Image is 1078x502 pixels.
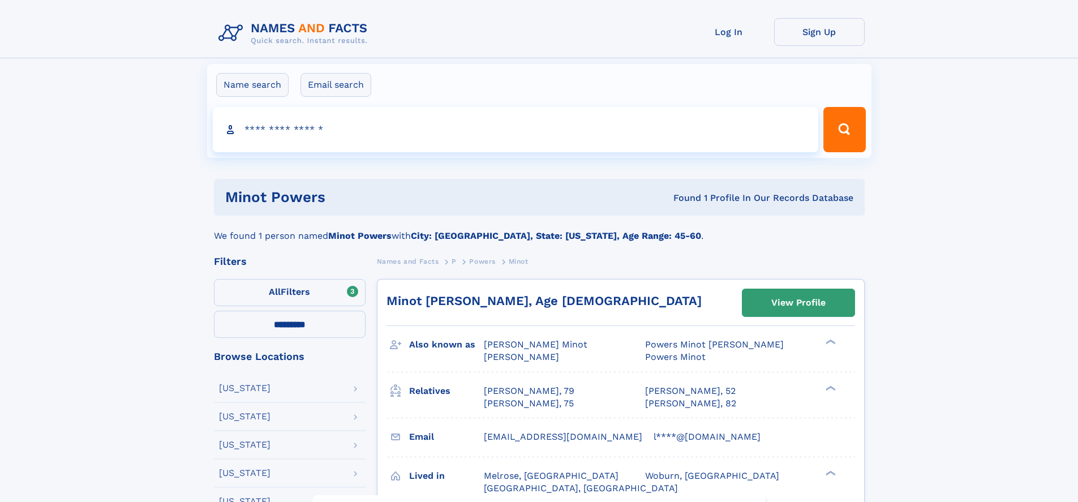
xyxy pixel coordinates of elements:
span: Minot [509,258,529,265]
span: [GEOGRAPHIC_DATA], [GEOGRAPHIC_DATA] [484,483,678,494]
span: [PERSON_NAME] [484,351,559,362]
label: Email search [300,73,371,97]
div: [US_STATE] [219,440,270,449]
a: [PERSON_NAME], 52 [645,385,736,397]
div: ❯ [823,384,836,392]
div: ❯ [823,338,836,346]
button: Search Button [823,107,865,152]
b: Minot Powers [328,230,392,241]
span: Powers [469,258,496,265]
h1: Minot Powers [225,190,500,204]
span: [EMAIL_ADDRESS][DOMAIN_NAME] [484,431,642,442]
span: Powers Minot [PERSON_NAME] [645,339,784,350]
div: Browse Locations [214,351,366,362]
span: Woburn, [GEOGRAPHIC_DATA] [645,470,779,481]
a: [PERSON_NAME], 75 [484,397,574,410]
div: Found 1 Profile In Our Records Database [499,192,853,204]
h3: Relatives [409,381,484,401]
input: search input [213,107,819,152]
h3: Also known as [409,335,484,354]
a: Sign Up [774,18,865,46]
div: View Profile [771,290,826,316]
img: Logo Names and Facts [214,18,377,49]
a: Log In [684,18,774,46]
a: Powers [469,254,496,268]
h3: Lived in [409,466,484,486]
a: P [452,254,457,268]
span: All [269,286,281,297]
label: Filters [214,279,366,306]
h3: Email [409,427,484,447]
b: City: [GEOGRAPHIC_DATA], State: [US_STATE], Age Range: 45-60 [411,230,701,241]
span: P [452,258,457,265]
span: Melrose, [GEOGRAPHIC_DATA] [484,470,619,481]
div: [US_STATE] [219,412,270,421]
a: Names and Facts [377,254,439,268]
div: ❯ [823,469,836,477]
div: Filters [214,256,366,267]
label: Name search [216,73,289,97]
div: We found 1 person named with . [214,216,865,243]
a: [PERSON_NAME], 79 [484,385,574,397]
a: Minot [PERSON_NAME], Age [DEMOGRAPHIC_DATA] [386,294,702,308]
span: Powers Minot [645,351,706,362]
div: [US_STATE] [219,384,270,393]
a: View Profile [742,289,854,316]
span: [PERSON_NAME] Minot [484,339,587,350]
a: [PERSON_NAME], 82 [645,397,736,410]
div: [US_STATE] [219,469,270,478]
